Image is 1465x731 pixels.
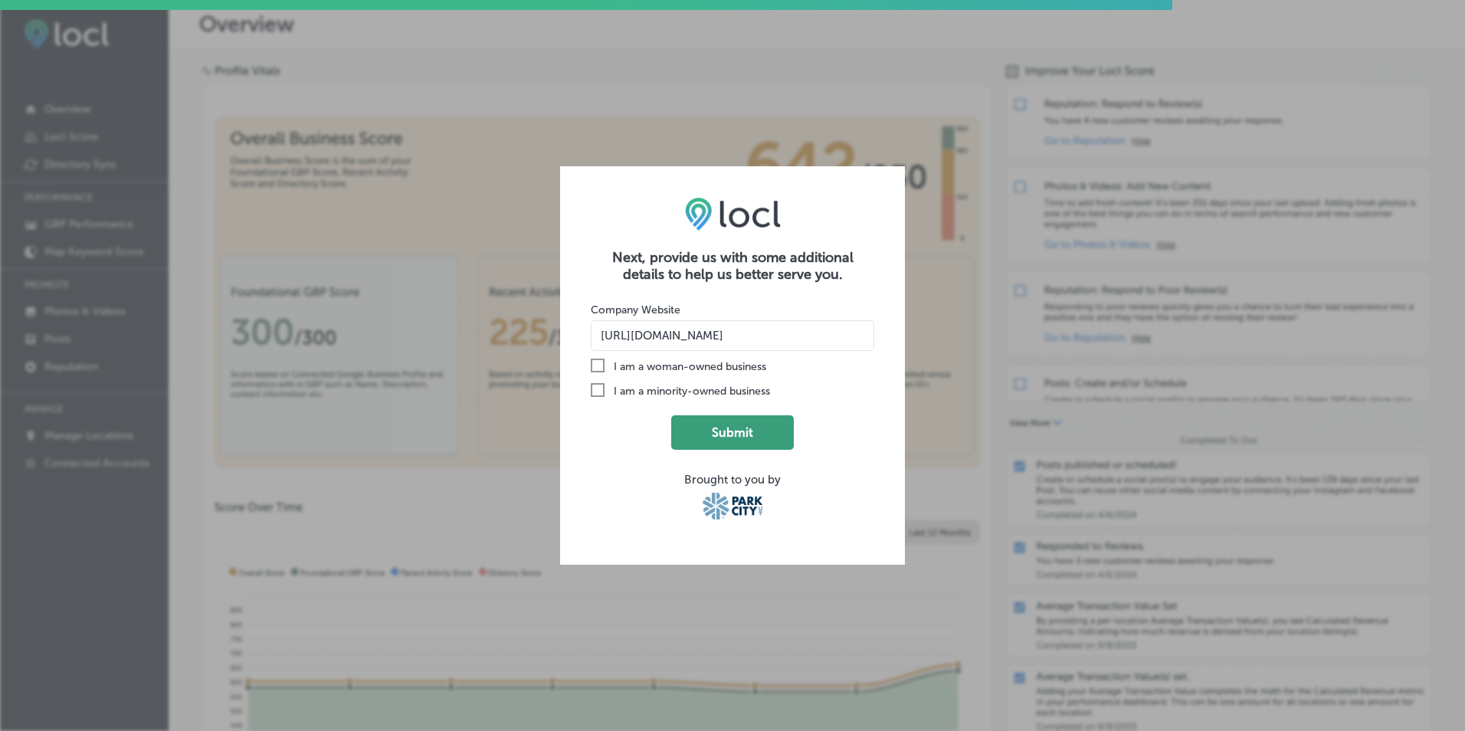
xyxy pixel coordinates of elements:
[671,415,794,450] button: Submit
[591,473,874,487] div: Brought to you by
[703,493,763,520] img: Park City
[591,359,874,375] label: I am a woman-owned business
[591,303,680,316] label: Company Website
[591,383,874,400] label: I am a minority-owned business
[685,197,781,231] img: LOCL logo
[591,249,874,283] h2: Next, provide us with some additional details to help us better serve you.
